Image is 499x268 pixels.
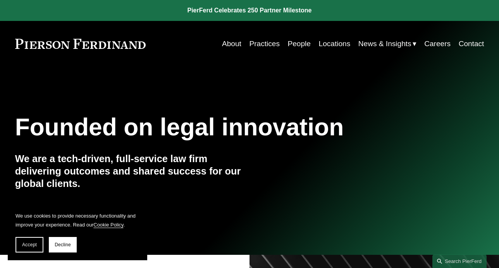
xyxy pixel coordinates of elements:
[93,222,123,228] a: Cookie Policy
[459,36,484,51] a: Contact
[424,36,451,51] a: Careers
[288,36,311,51] a: People
[249,36,279,51] a: Practices
[55,242,71,247] span: Decline
[22,242,37,247] span: Accept
[15,113,406,141] h1: Founded on legal innovation
[15,237,43,252] button: Accept
[358,36,416,51] a: folder dropdown
[319,36,351,51] a: Locations
[222,36,241,51] a: About
[432,254,487,268] a: Search this site
[49,237,77,252] button: Decline
[15,211,139,229] p: We use cookies to provide necessary functionality and improve your experience. Read our .
[15,152,250,190] h4: We are a tech-driven, full-service law firm delivering outcomes and shared success for our global...
[8,204,147,260] section: Cookie banner
[358,37,411,50] span: News & Insights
